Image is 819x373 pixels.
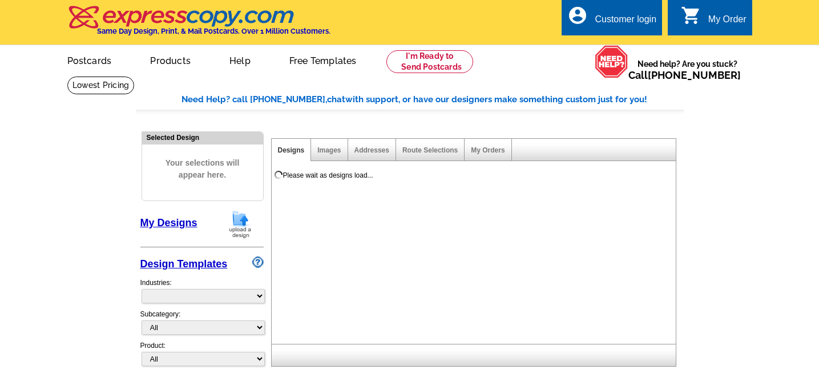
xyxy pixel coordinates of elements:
[471,146,505,154] a: My Orders
[402,146,458,154] a: Route Selections
[317,146,341,154] a: Images
[354,146,389,154] a: Addresses
[648,69,741,81] a: [PHONE_NUMBER]
[181,93,684,106] div: Need Help? call [PHONE_NUMBER], with support, or have our designers make something custom just fo...
[274,170,283,179] img: loading...
[211,46,269,73] a: Help
[97,27,330,35] h4: Same Day Design, Print, & Mail Postcards. Over 1 Million Customers.
[708,14,747,30] div: My Order
[140,340,264,372] div: Product:
[67,14,330,35] a: Same Day Design, Print, & Mail Postcards. Over 1 Million Customers.
[681,5,701,26] i: shopping_cart
[140,309,264,340] div: Subcategory:
[225,210,255,239] img: upload-design
[628,58,747,81] span: Need help? Are you stuck?
[567,5,588,26] i: account_circle
[271,46,375,73] a: Free Templates
[327,94,345,105] span: chat
[278,146,305,154] a: Designs
[140,217,197,228] a: My Designs
[132,46,209,73] a: Products
[283,170,373,181] div: Please wait as designs load...
[151,146,255,192] span: Your selections will appear here.
[49,46,130,73] a: Postcards
[595,14,656,30] div: Customer login
[567,13,656,27] a: account_circle Customer login
[142,132,263,143] div: Selected Design
[252,256,264,268] img: design-wizard-help-icon.png
[140,272,264,309] div: Industries:
[628,69,741,81] span: Call
[140,258,228,270] a: Design Templates
[595,45,628,78] img: help
[681,13,747,27] a: shopping_cart My Order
